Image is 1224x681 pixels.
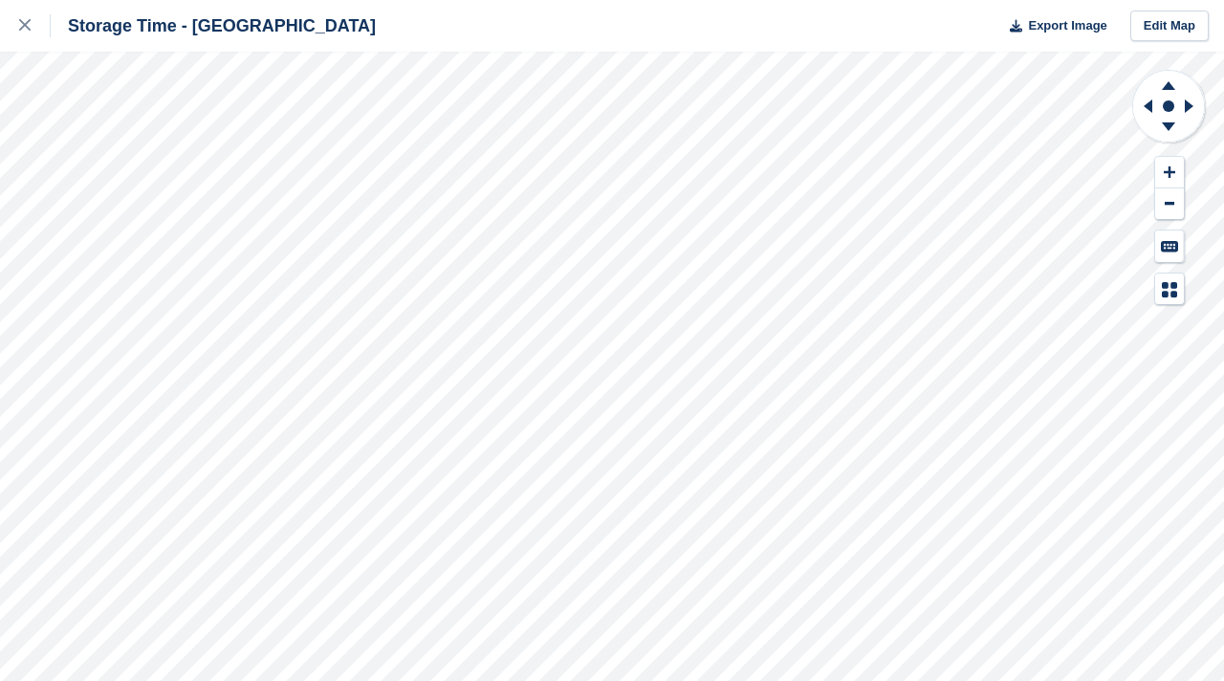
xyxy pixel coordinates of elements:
button: Export Image [998,11,1107,42]
button: Zoom In [1155,157,1184,188]
a: Edit Map [1130,11,1209,42]
div: Storage Time - [GEOGRAPHIC_DATA] [51,14,376,37]
span: Export Image [1028,16,1106,35]
button: Zoom Out [1155,188,1184,220]
button: Keyboard Shortcuts [1155,231,1184,262]
button: Map Legend [1155,274,1184,305]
